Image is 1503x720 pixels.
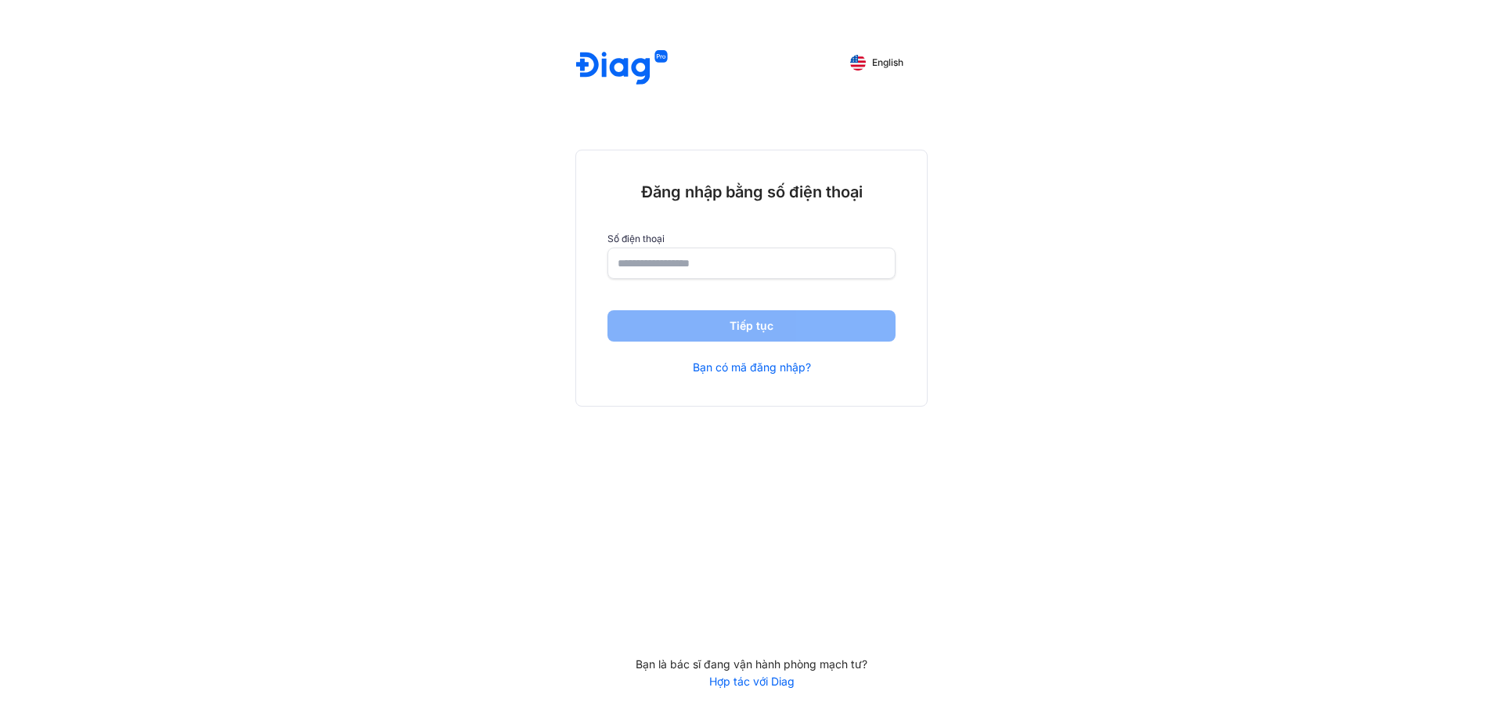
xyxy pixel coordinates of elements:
[607,233,896,244] label: Số điện thoại
[607,182,896,202] div: Đăng nhập bằng số điện thoại
[872,57,903,68] span: English
[850,55,866,71] img: English
[576,50,668,87] img: logo
[607,310,896,342] button: Tiếp tục
[693,360,811,374] a: Bạn có mã đăng nhập?
[575,675,928,689] a: Hợp tác với Diag
[839,50,914,75] button: English
[575,657,928,671] div: Bạn là bác sĩ đang vận hành phòng mạch tư?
